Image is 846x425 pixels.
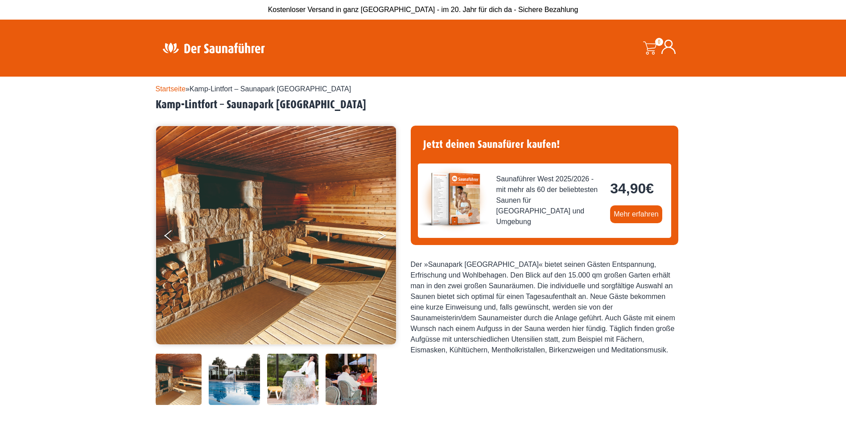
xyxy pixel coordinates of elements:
[268,6,578,13] span: Kostenloser Versand in ganz [GEOGRAPHIC_DATA] - im 20. Jahr für dich da - Sichere Bezahlung
[496,174,603,227] span: Saunaführer West 2025/2026 - mit mehr als 60 der beliebtesten Saunen für [GEOGRAPHIC_DATA] und Um...
[610,205,662,223] a: Mehr erfahren
[418,133,671,156] h4: Jetzt deinen Saunafürer kaufen!
[655,38,663,46] span: 0
[165,226,187,249] button: Previous
[610,180,654,196] bdi: 34,90
[190,85,351,93] span: Kamp-Lintfort – Saunapark [GEOGRAPHIC_DATA]
[156,98,691,112] h2: Kamp-Lintfort – Saunapark [GEOGRAPHIC_DATA]
[411,259,678,356] div: Der »Saunapark [GEOGRAPHIC_DATA]« bietet seinen Gästen Entspannung, Erfrischung und Wohlbehagen. ...
[156,85,186,93] a: Startseite
[156,85,351,93] span: »
[646,180,654,196] span: €
[418,163,489,235] img: der-saunafuehrer-2025-west.jpg
[377,226,399,249] button: Next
